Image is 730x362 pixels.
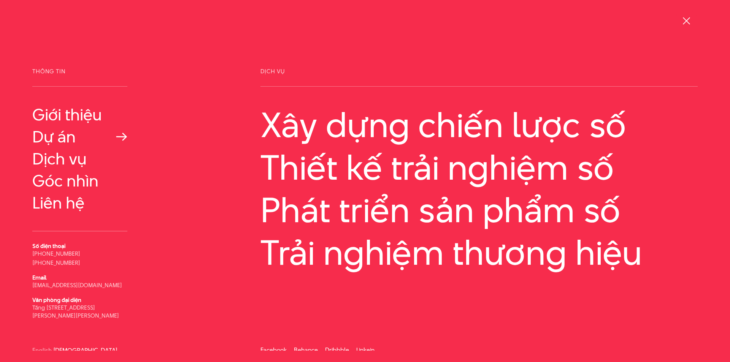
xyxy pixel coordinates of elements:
a: Giới thiệu [32,106,127,124]
a: Thiết kế trải nghiệm số [260,148,698,187]
a: English [32,348,52,353]
a: Facebook [260,346,287,354]
a: [DEMOGRAPHIC_DATA] [53,348,117,353]
a: Linkein [356,346,375,354]
a: Góc nhìn [32,172,127,190]
a: [PHONE_NUMBER] [32,250,80,258]
b: Văn phòng đại diện [32,296,81,304]
a: Dribbble [325,346,349,354]
a: [PHONE_NUMBER] [32,259,80,267]
a: Trải nghiệm thương hiệu [260,233,698,272]
b: Số điện thoại [32,242,65,250]
a: Phát triển sản phẩm số [260,191,698,229]
a: Liên hệ [32,194,127,212]
a: Dự án [32,128,127,146]
a: [EMAIL_ADDRESS][DOMAIN_NAME] [32,281,122,289]
a: Dịch vụ [32,150,127,168]
span: Dịch vụ [260,68,698,87]
a: Behance [294,346,318,354]
p: Tầng [STREET_ADDRESS][PERSON_NAME][PERSON_NAME] [32,304,127,319]
span: Thông tin [32,68,127,87]
b: Email [32,273,46,281]
a: Xây dựng chiến lược số [260,106,698,144]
